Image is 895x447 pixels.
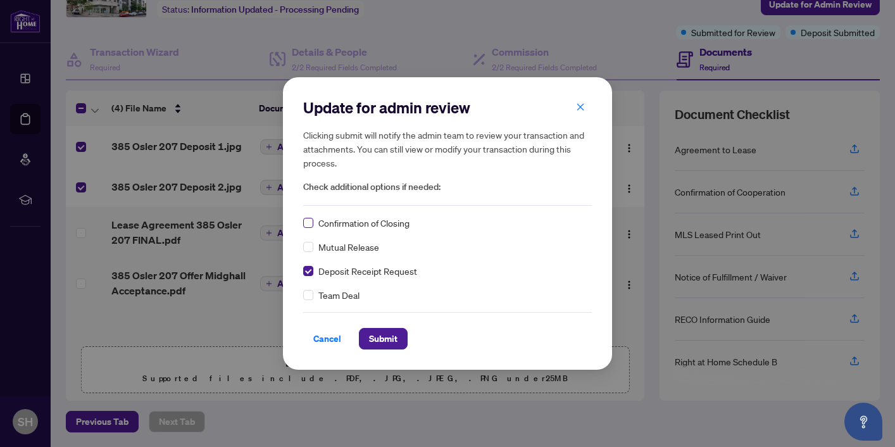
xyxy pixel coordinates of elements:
button: Cancel [303,328,351,349]
button: Submit [359,328,408,349]
span: Confirmation of Closing [318,216,410,230]
span: Check additional options if needed: [303,180,592,194]
span: Submit [369,329,397,349]
span: Cancel [313,329,341,349]
span: Mutual Release [318,240,379,254]
button: Open asap [844,403,882,441]
span: Deposit Receipt Request [318,264,417,278]
h2: Update for admin review [303,98,592,118]
span: close [576,103,585,111]
span: Team Deal [318,288,360,302]
h5: Clicking submit will notify the admin team to review your transaction and attachments. You can st... [303,128,592,170]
